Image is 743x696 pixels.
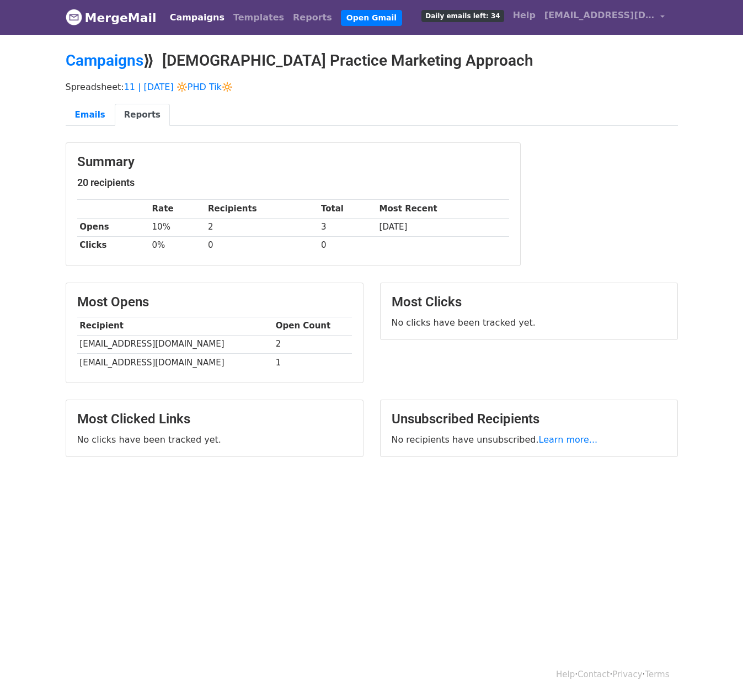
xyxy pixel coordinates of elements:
h3: Most Clicks [392,294,666,310]
th: Recipients [205,200,318,218]
td: 0% [149,236,206,254]
td: [DATE] [377,218,509,236]
a: [EMAIL_ADDRESS][DOMAIN_NAME] [540,4,669,30]
h2: ⟫ [DEMOGRAPHIC_DATA] Practice Marketing Approach [66,51,678,70]
h3: Summary [77,154,509,170]
td: 0 [318,236,377,254]
span: [EMAIL_ADDRESS][DOMAIN_NAME] [544,9,655,22]
th: Most Recent [377,200,509,218]
a: Open Gmail [341,10,402,26]
th: Recipient [77,317,273,335]
td: 3 [318,218,377,236]
h3: Most Opens [77,294,352,310]
a: Help [509,4,540,26]
p: No clicks have been tracked yet. [392,317,666,328]
span: Daily emails left: 34 [421,10,504,22]
a: Privacy [612,670,642,679]
td: [EMAIL_ADDRESS][DOMAIN_NAME] [77,353,273,371]
a: Emails [66,104,115,126]
td: [EMAIL_ADDRESS][DOMAIN_NAME] [77,335,273,353]
th: Open Count [273,317,352,335]
a: Templates [229,7,288,29]
iframe: Chat Widget [688,643,743,696]
td: 0 [205,236,318,254]
a: 11 | [DATE] 🔆PHD Tik🔆 [124,82,233,92]
a: Contact [578,670,610,679]
a: Help [556,670,575,679]
a: Campaigns [66,51,143,70]
h3: Most Clicked Links [77,411,352,427]
a: Learn more... [539,434,598,445]
p: No clicks have been tracked yet. [77,434,352,445]
a: Daily emails left: 34 [417,4,508,26]
th: Clicks [77,236,149,254]
td: 2 [273,335,352,353]
td: 10% [149,218,206,236]
h3: Unsubscribed Recipients [392,411,666,427]
td: 1 [273,353,352,371]
img: MergeMail logo [66,9,82,25]
th: Total [318,200,377,218]
a: MergeMail [66,6,157,29]
a: Campaigns [165,7,229,29]
h5: 20 recipients [77,177,509,189]
a: Terms [645,670,669,679]
th: Opens [77,218,149,236]
a: Reports [115,104,170,126]
p: Spreadsheet: [66,81,678,93]
td: 2 [205,218,318,236]
p: No recipients have unsubscribed. [392,434,666,445]
th: Rate [149,200,206,218]
a: Reports [288,7,336,29]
